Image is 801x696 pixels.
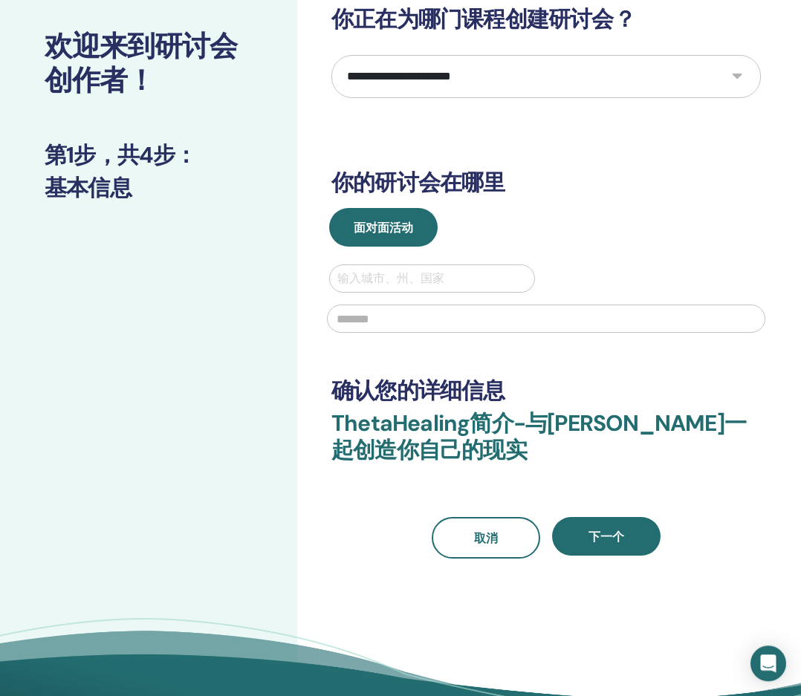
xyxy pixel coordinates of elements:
[45,30,253,97] h2: 欢迎来到研讨会创作者！
[432,517,540,559] a: 取消
[474,530,498,546] span: 取消
[354,220,413,235] span: 面对面活动
[331,410,761,481] h3: ThetaHealing简介-与 [PERSON_NAME] 一起 创造你自己的现实
[750,645,786,681] div: 打开对讲信使
[329,208,438,247] button: 面对面活动
[331,377,761,404] h3: 确认您的详细信息
[588,529,624,544] span: 下一个
[331,169,761,196] h3: 你的研讨会在哪里
[331,6,761,33] h3: 你正在为哪门课程创建研讨会？
[45,142,253,169] h3: 第1步，共4步：
[552,517,661,556] button: 下一个
[45,175,253,201] h3: 基本信息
